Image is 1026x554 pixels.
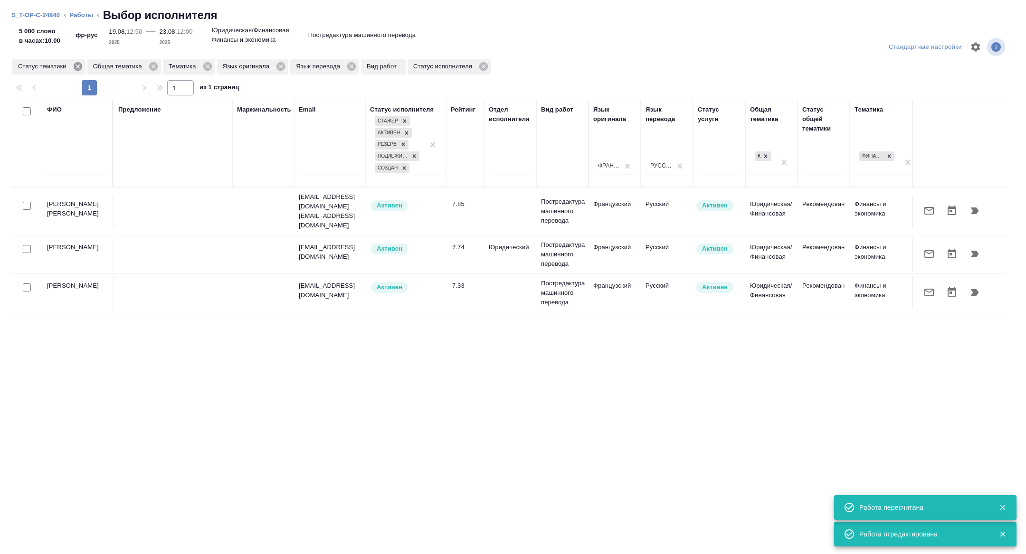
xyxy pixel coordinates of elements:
[541,197,584,225] p: Постредактура машинного перевода
[375,151,409,161] div: Подлежит внедрению
[23,245,31,253] input: Выбери исполнителей, чтобы отправить приглашение на работу
[374,150,420,162] div: Стажер, Активен, Резерв, Подлежит внедрению, Создан
[18,62,70,71] p: Статус тематики
[698,105,741,124] div: Статус услуги
[299,281,361,300] p: [EMAIL_ADDRESS][DOMAIN_NAME]
[859,503,985,512] div: Работа пересчитана
[299,211,361,230] p: [EMAIL_ADDRESS][DOMAIN_NAME]
[42,238,114,271] td: [PERSON_NAME]
[918,199,940,222] button: Отправить предложение о работе
[541,240,584,269] p: Постредактура машинного перевода
[160,28,177,35] p: 23.08,
[798,195,850,228] td: Рекомендован
[299,192,361,211] p: [EMAIL_ADDRESS][DOMAIN_NAME]
[377,282,402,292] p: Активен
[12,59,85,75] div: Статус тематики
[641,238,693,271] td: Русский
[23,283,31,291] input: Выбери исполнителей, чтобы отправить приглашение на работу
[217,59,289,75] div: Язык оригинала
[146,23,155,47] div: —
[593,105,636,124] div: Язык оригинала
[855,199,916,218] p: Финансы и экономика
[23,202,31,210] input: Выбери исполнителей, чтобы отправить приглашение на работу
[940,199,963,222] button: Открыть календарь загрузки
[452,281,479,291] div: 7.33
[598,162,620,170] div: Французский
[855,105,883,114] div: Тематика
[103,8,218,23] h2: Выбор исполнителя
[299,105,315,114] div: Email
[452,243,479,252] div: 7.74
[541,105,573,114] div: Вид работ
[641,195,693,228] td: Русский
[745,195,798,228] td: Юридическая/Финансовая
[87,59,161,75] div: Общая тематика
[375,116,399,126] div: Стажер
[755,151,760,161] div: Юридическая/Финансовая
[859,529,985,539] div: Работа отредактирована
[70,11,94,19] a: Работы
[987,38,1007,56] span: Посмотреть информацию
[169,62,199,71] p: Тематика
[754,150,772,162] div: Юридическая/Финансовая
[750,105,793,124] div: Общая тематика
[918,243,940,265] button: Отправить предложение о работе
[199,82,239,95] span: из 1 страниц
[802,105,845,133] div: Статус общей тематики
[370,105,434,114] div: Статус исполнителя
[963,243,986,265] button: Продолжить
[374,115,411,127] div: Стажер, Активен, Резерв, Подлежит внедрению, Создан
[374,162,410,174] div: Стажер, Активен, Резерв, Подлежит внедрению, Создан
[940,281,963,304] button: Открыть календарь загрузки
[374,139,409,150] div: Стажер, Активен, Резерв, Подлежит внедрению, Создан
[47,105,62,114] div: ФИО
[223,62,273,71] p: Язык оригинала
[375,140,398,150] div: Резерв
[375,128,401,138] div: Активен
[963,199,986,222] button: Продолжить
[374,127,413,139] div: Стажер, Активен, Резерв, Подлежит внедрению, Создан
[64,10,66,20] li: ‹
[42,276,114,310] td: [PERSON_NAME]
[19,27,60,36] p: 5 000 слово
[489,105,532,124] div: Отдел исполнителя
[589,238,641,271] td: Французский
[118,105,161,114] div: Предложение
[798,238,850,271] td: Рекомендован
[290,59,359,75] div: Язык перевода
[745,238,798,271] td: Юридическая/Финансовая
[375,163,399,173] div: Создан
[855,281,916,300] p: Финансы и экономика
[541,279,584,307] p: Постредактура машинного перевода
[370,199,441,212] div: Рядовой исполнитель: назначай с учетом рейтинга
[641,276,693,310] td: Русский
[589,276,641,310] td: Французский
[940,243,963,265] button: Открыть календарь загрузки
[858,150,895,162] div: Финансы и экономика
[993,503,1012,512] button: Закрыть
[308,30,416,40] p: Постредактура машинного перевода
[589,195,641,228] td: Французский
[918,281,940,304] button: Отправить предложение о работе
[177,28,192,35] p: 12:00
[886,40,964,55] div: split button
[451,105,475,114] div: Рейтинг
[993,530,1012,538] button: Закрыть
[745,276,798,310] td: Юридическая/Финансовая
[963,281,986,304] button: Продолжить
[702,244,728,254] p: Активен
[367,62,400,71] p: Вид работ
[11,8,1015,23] nav: breadcrumb
[408,59,491,75] div: Статус исполнителя
[370,281,441,294] div: Рядовой исполнитель: назначай с учетом рейтинга
[42,195,114,228] td: [PERSON_NAME] [PERSON_NAME]
[855,243,916,262] p: Финансы и экономика
[377,201,402,210] p: Активен
[97,10,99,20] li: ‹
[237,105,291,114] div: Маржинальность
[212,26,289,35] p: Юридическая/Финансовая
[646,105,688,124] div: Язык перевода
[798,276,850,310] td: Рекомендован
[413,62,475,71] p: Статус исполнителя
[126,28,142,35] p: 12:50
